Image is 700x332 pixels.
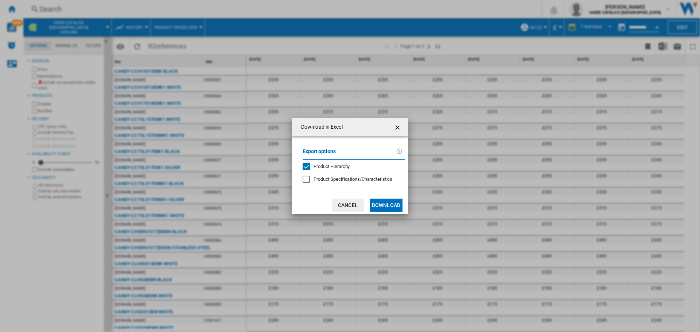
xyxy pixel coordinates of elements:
[314,164,350,169] span: Product Hierarchy
[303,147,396,161] label: Export options
[391,120,405,134] button: getI18NText('BUTTONS.CLOSE_DIALOG')
[303,163,399,170] md-checkbox: Product Hierarchy
[370,199,402,212] button: Download
[332,199,364,212] button: Cancel
[314,176,392,183] div: Only applies to Category View
[314,176,392,182] span: Product Specifications/Characteristics
[394,123,402,132] ng-md-icon: getI18NText('BUTTONS.CLOSE_DIALOG')
[297,124,343,131] h4: Download in Excel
